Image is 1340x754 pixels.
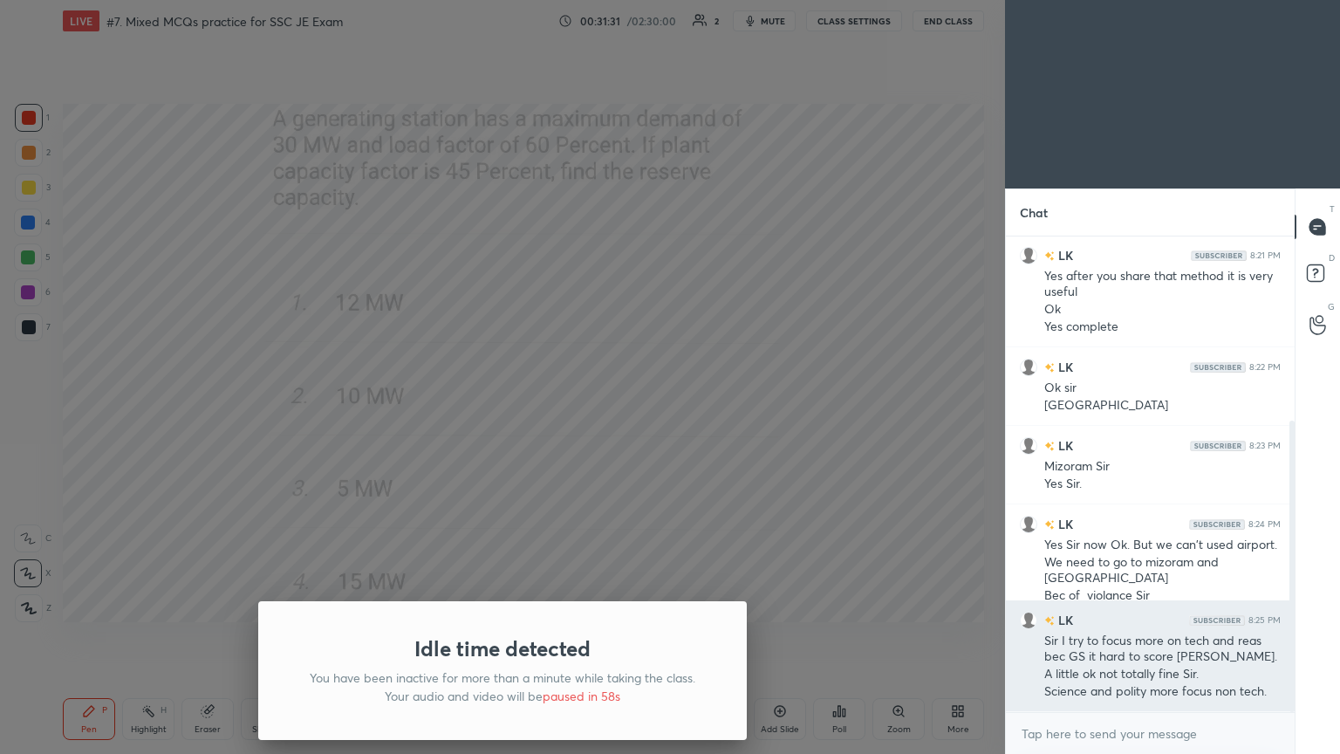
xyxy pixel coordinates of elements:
img: default.png [1020,437,1037,455]
img: no-rating-badge.077c3623.svg [1044,442,1055,451]
div: A little ok not totally fine Sir. [1044,666,1281,683]
h1: Idle time detected [414,636,591,661]
div: Bec of violance Sir [1044,587,1281,605]
img: no-rating-badge.077c3623.svg [1044,251,1055,261]
div: Mizoram Sir [1044,458,1281,476]
div: Science and polity more focus non tech. [1044,683,1281,701]
h6: LK [1055,436,1073,455]
div: Yes after you share that method it is very useful [1044,268,1281,301]
div: 8:21 PM [1250,250,1281,261]
div: Sir I try to focus more on tech and reas bec GS it hard to score [PERSON_NAME]. [1044,633,1281,666]
div: 8:25 PM [1248,615,1281,626]
h6: LK [1055,246,1073,264]
div: Yes Sir now Ok. But we can't used airport. [1044,537,1281,554]
p: T [1330,202,1335,216]
h6: LK [1055,611,1073,629]
p: Chat [1006,189,1062,236]
div: We need to go to mizoram and [GEOGRAPHIC_DATA] [1044,554,1281,587]
img: Yh7BfnbMxzoAAAAASUVORK5CYII= [1189,519,1245,530]
img: no-rating-badge.077c3623.svg [1044,616,1055,626]
img: default.png [1020,516,1037,533]
div: Ok [1044,301,1281,319]
img: Yh7BfnbMxzoAAAAASUVORK5CYII= [1189,615,1245,626]
span: paused in 58s [543,688,620,704]
img: default.png [1020,612,1037,629]
img: no-rating-badge.077c3623.svg [1044,363,1055,373]
h6: LK [1055,358,1073,376]
img: Yh7BfnbMxzoAAAAASUVORK5CYII= [1191,250,1247,261]
img: default.png [1020,359,1037,376]
p: You have been inactive for more than a minute while taking the class. Your audio and video will be [300,668,705,705]
p: D [1329,251,1335,264]
h6: LK [1055,515,1073,533]
div: 8:22 PM [1249,362,1281,373]
div: 8:23 PM [1249,441,1281,451]
img: default.png [1020,247,1037,264]
img: Yh7BfnbMxzoAAAAASUVORK5CYII= [1190,441,1246,451]
img: Yh7BfnbMxzoAAAAASUVORK5CYII= [1190,362,1246,373]
div: Ok sir [1044,380,1281,397]
img: no-rating-badge.077c3623.svg [1044,520,1055,530]
div: [GEOGRAPHIC_DATA] [1044,397,1281,415]
p: G [1328,300,1335,313]
div: 8:24 PM [1248,519,1281,530]
div: grid [1006,236,1295,712]
div: Yes Sir. [1044,476,1281,493]
div: Yes complete [1044,319,1281,336]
